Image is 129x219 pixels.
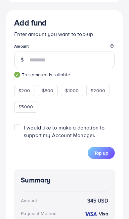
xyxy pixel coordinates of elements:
span: $500 [42,87,54,94]
strong: 345 USD [87,197,108,204]
span: I would like to make a donation to support my Account Manager. [24,124,105,139]
span: $5000 [19,103,33,110]
iframe: Chat [101,189,124,214]
span: $200 [19,87,30,94]
h4: Summary [21,176,108,184]
div: Amount [21,197,37,204]
p: Enter amount you want to top-up [14,30,115,38]
div: Payment Method [21,210,57,217]
img: guide [14,72,20,78]
legend: Amount [14,43,115,52]
span: $2000 [91,87,105,94]
span: Top up [94,150,108,156]
small: This amount is suitable [14,71,115,78]
button: Top up [88,147,115,159]
img: credit [84,211,97,217]
h3: Add fund [14,18,115,27]
strong: Visa [99,210,108,217]
span: $1000 [65,87,79,94]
